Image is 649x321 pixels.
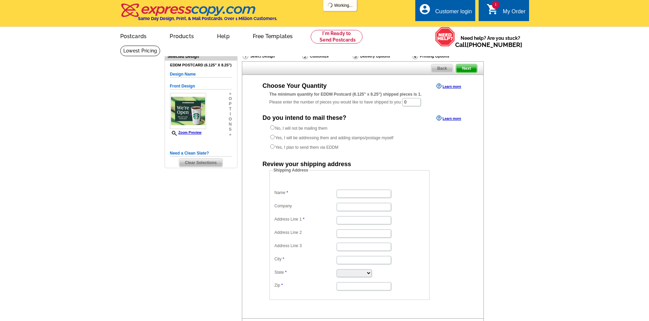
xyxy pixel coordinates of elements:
[165,53,237,60] div: Selected Design
[229,117,232,122] span: o
[269,125,327,131] label: No, I will not be mailing them
[486,3,499,15] i: shopping_cart
[269,91,456,97] div: The minimum quantity for EDDM Postcard (6.125" x 8.25") shipped pieces is 1.
[263,115,346,121] div: Do you intend to mail these?
[242,53,302,61] div: Select Design
[467,41,522,48] a: [PHONE_NUMBER]
[179,159,222,167] span: Clear Selections
[455,35,526,48] span: Need help? Are you stuck?
[436,83,461,89] a: Learn more
[206,28,241,44] a: Help
[436,115,461,121] a: Learn more
[455,41,522,48] span: Call
[275,269,336,275] label: State
[275,282,336,288] label: Zip
[327,2,333,8] img: loading...
[229,132,232,137] span: »
[229,112,232,117] span: i
[269,144,339,150] label: Yes, I plan to send them via EDDM
[419,3,431,15] i: account_circle
[456,64,477,73] span: Next
[275,256,336,262] label: City
[243,53,248,59] img: Select Design
[109,28,158,44] a: Postcards
[270,125,275,130] input: No, I will not be mailing them
[242,28,304,44] a: Free Templates
[353,53,358,59] img: Delivery Options
[229,127,232,132] span: s
[412,53,472,60] div: Printing Options
[170,63,232,67] h4: EDDM Postcard (6.125" x 8.25")
[269,134,393,141] label: Yes, I will be addressing them and adding stamps/postage myself
[138,16,277,21] h4: Same Day Design, Print, & Mail Postcards. Over 1 Million Customers.
[229,122,232,127] span: n
[170,93,206,129] img: small-thumb.jpg
[159,28,205,44] a: Products
[302,53,352,60] div: Customize
[273,167,309,173] legend: Shipping Address
[492,1,499,9] span: 1
[275,190,336,196] label: Name
[435,27,455,47] img: help
[229,96,232,101] span: o
[486,7,526,16] a: 1 shopping_cart My Order
[270,144,275,149] input: Yes, I plan to send them via EDDM
[412,53,418,59] img: Printing Options & Summary
[263,161,351,167] div: Review your shipping address
[275,243,336,249] label: Address Line 3
[275,216,336,222] label: Address Line 1
[229,91,232,96] span: »
[503,9,526,18] div: My Order
[263,83,327,89] div: Choose Your Quantity
[431,64,453,73] a: Back
[269,91,456,107] div: Please enter the number of pieces you would like to have shipped to you:
[270,135,275,139] input: Yes, I will be addressing them and adding stamps/postage myself
[120,8,277,21] a: Same Day Design, Print, & Mail Postcards. Over 1 Million Customers.
[229,107,232,112] span: t
[275,229,336,236] label: Address Line 2
[229,101,232,107] span: p
[170,150,232,157] h5: Need a Clean Slate?
[302,53,308,59] img: Customize
[170,71,232,78] h5: Design Name
[170,131,202,134] a: Zoom Preview
[170,83,232,90] h5: Front Design
[435,9,472,18] div: Customer login
[275,203,336,209] label: Company
[352,53,412,61] div: Delivery Options
[419,7,472,16] a: account_circle Customer login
